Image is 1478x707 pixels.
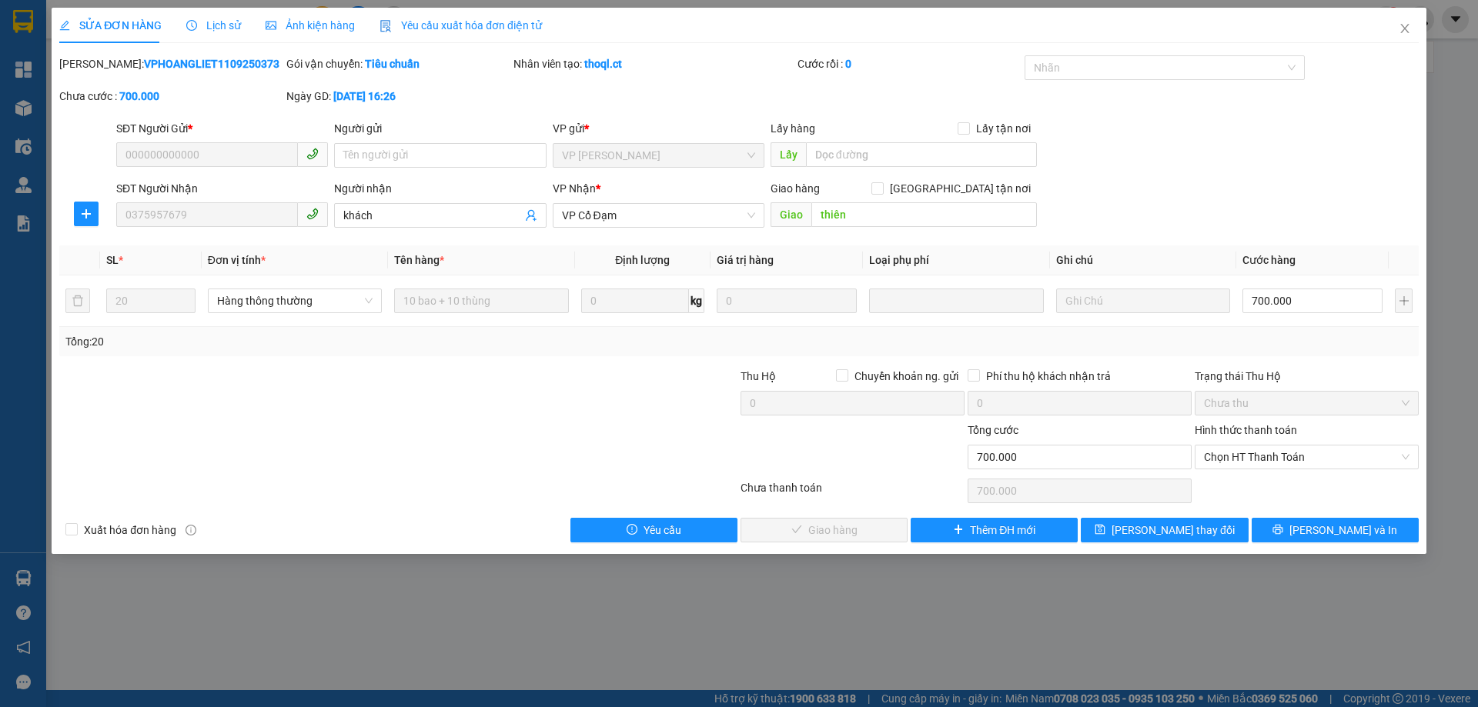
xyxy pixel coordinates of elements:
div: Chưa thanh toán [739,479,966,506]
span: Đơn vị tính [208,254,266,266]
span: plus [75,208,98,220]
div: Người nhận [334,180,546,197]
div: VP gửi [553,120,764,137]
span: Lấy [771,142,806,167]
button: plus [74,202,99,226]
b: VPHOANGLIET1109250373 [144,58,279,70]
div: SĐT Người Gửi [116,120,328,137]
span: edit [59,20,70,31]
span: info-circle [186,525,196,535]
b: 0 [845,58,851,70]
span: clock-circle [186,20,197,31]
span: [PERSON_NAME] thay đổi [1112,522,1235,539]
button: checkGiao hàng [741,518,908,542]
b: [DATE] 16:26 [333,90,396,102]
span: Phí thu hộ khách nhận trả [980,368,1117,385]
span: picture [266,20,276,31]
span: VP Cổ Đạm [562,204,755,227]
label: Hình thức thanh toán [1195,424,1297,436]
button: Close [1383,8,1426,51]
button: delete [65,288,90,313]
div: SĐT Người Nhận [116,180,328,197]
span: kg [689,288,704,313]
span: Hàng thông thường [217,289,373,312]
div: Nhân viên tạo: [513,55,794,72]
span: Yêu cầu xuất hóa đơn điện tử [380,19,542,32]
img: icon [380,20,392,32]
span: Định lượng [615,254,670,266]
span: save [1095,524,1105,536]
span: plus [953,524,964,536]
span: Chọn HT Thanh Toán [1204,445,1409,469]
span: Lịch sử [186,19,241,32]
button: exclamation-circleYêu cầu [570,518,737,542]
span: Ảnh kiện hàng [266,19,355,32]
span: SL [106,254,119,266]
div: Cước rồi : [798,55,1022,72]
input: VD: Bàn, Ghế [394,288,568,313]
th: Loại phụ phí [863,245,1049,275]
div: Trạng thái Thu Hộ [1195,368,1419,385]
span: close [1399,22,1411,35]
button: plusThêm ĐH mới [911,518,1078,542]
input: Ghi Chú [1056,288,1230,313]
span: Giao [771,202,811,227]
div: Chưa cước : [59,88,283,105]
span: VP Nhận [553,182,596,195]
span: Tên hàng [394,254,444,266]
span: phone [306,148,319,160]
b: thoql.ct [584,58,622,70]
div: Người gửi [334,120,546,137]
span: phone [306,208,319,220]
div: Ngày GD: [286,88,510,105]
span: [PERSON_NAME] và In [1289,522,1397,539]
span: printer [1272,524,1283,536]
span: Thêm ĐH mới [970,522,1035,539]
input: Dọc đường [811,202,1037,227]
div: Tổng: 20 [65,333,570,350]
span: [GEOGRAPHIC_DATA] tận nơi [884,180,1037,197]
button: printer[PERSON_NAME] và In [1252,518,1419,542]
span: Chưa thu [1204,392,1409,415]
button: save[PERSON_NAME] thay đổi [1081,518,1248,542]
span: SỬA ĐƠN HÀNG [59,19,162,32]
b: Tiêu chuẩn [365,58,420,70]
span: Xuất hóa đơn hàng [78,522,182,539]
span: Cước hàng [1242,254,1296,266]
span: Yêu cầu [644,522,681,539]
div: [PERSON_NAME]: [59,55,283,72]
th: Ghi chú [1050,245,1236,275]
span: user-add [525,209,537,222]
span: Tổng cước [968,424,1018,436]
div: Gói vận chuyển: [286,55,510,72]
span: Giá trị hàng [717,254,774,266]
input: 0 [717,288,857,313]
span: exclamation-circle [627,524,637,536]
span: Chuyển khoản ng. gửi [848,368,965,385]
span: VP Hoàng Liệt [562,144,755,167]
span: Lấy hàng [771,122,815,135]
button: plus [1395,288,1412,313]
b: 700.000 [119,90,159,102]
input: Dọc đường [806,142,1037,167]
span: Thu Hộ [741,370,776,382]
span: Lấy tận nơi [970,120,1037,137]
span: Giao hàng [771,182,820,195]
